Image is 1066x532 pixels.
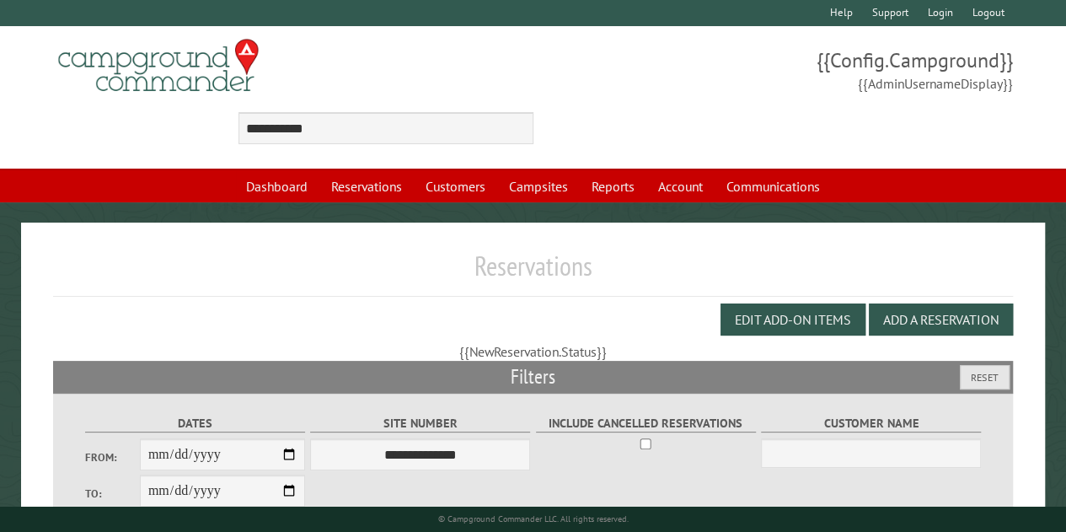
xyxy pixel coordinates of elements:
a: Customers [415,170,496,202]
a: Account [648,170,713,202]
label: Customer Name [761,414,981,433]
label: Dates [85,414,305,433]
button: Edit Add-on Items [720,304,865,336]
button: Add a Reservation [869,304,1013,336]
button: Reset [960,365,1010,390]
a: Reservations [321,170,412,202]
label: From: [85,449,140,465]
a: Communications [716,170,830,202]
label: To: [85,486,140,502]
div: {{NewReservation.Status}} [53,342,1013,361]
h2: Filters [53,361,1013,393]
a: Reports [581,170,645,202]
a: Campsites [499,170,578,202]
a: Dashboard [236,170,318,202]
small: © Campground Commander LLC. All rights reserved. [437,513,628,524]
h1: Reservations [53,250,1013,296]
label: Site Number [310,414,530,433]
span: {{Config.Campground}} {{AdminUsernameDisplay}} [533,46,1013,94]
img: Campground Commander [53,33,264,99]
label: Include Cancelled Reservations [536,414,756,433]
